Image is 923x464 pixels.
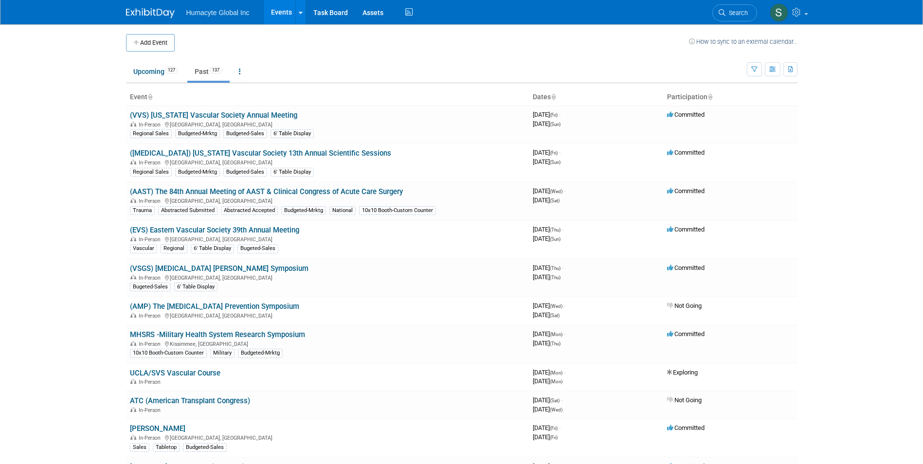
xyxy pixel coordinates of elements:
[550,398,560,403] span: (Sat)
[130,433,525,441] div: [GEOGRAPHIC_DATA], [GEOGRAPHIC_DATA]
[223,168,267,177] div: Budgeted-Sales
[130,435,136,440] img: In-Person Event
[130,396,250,405] a: ATC (American Transplant Congress)
[550,266,561,271] span: (Thu)
[667,111,705,118] span: Committed
[667,424,705,431] span: Committed
[667,396,702,404] span: Not Going
[139,236,163,243] span: In-Person
[533,149,561,156] span: [DATE]
[712,4,757,21] a: Search
[139,160,163,166] span: In-Person
[126,89,529,106] th: Event
[130,302,299,311] a: (AMP) The [MEDICAL_DATA] Prevention Symposium
[139,341,163,347] span: In-Person
[165,67,178,74] span: 127
[533,396,562,404] span: [DATE]
[533,187,565,195] span: [DATE]
[175,129,220,138] div: Budgeted-Mrktg
[130,264,308,273] a: (VSGS) [MEDICAL_DATA] [PERSON_NAME] Symposium
[550,198,560,203] span: (Sat)
[130,311,525,319] div: [GEOGRAPHIC_DATA], [GEOGRAPHIC_DATA]
[130,226,299,234] a: (EVS) Eastern Vascular Society 39th Annual Meeting
[130,196,525,204] div: [GEOGRAPHIC_DATA], [GEOGRAPHIC_DATA]
[130,187,403,196] a: (AAST) The 84th Annual Meeting of AAST & Clinical Congress of Acute Care Surgery
[533,235,561,242] span: [DATE]
[533,226,563,233] span: [DATE]
[329,206,356,215] div: National
[667,187,705,195] span: Committed
[667,302,702,309] span: Not Going
[139,379,163,385] span: In-Person
[130,158,525,166] div: [GEOGRAPHIC_DATA], [GEOGRAPHIC_DATA]
[130,313,136,318] img: In-Person Event
[667,226,705,233] span: Committed
[550,407,562,412] span: (Wed)
[139,407,163,413] span: In-Person
[562,226,563,233] span: -
[153,443,180,452] div: Tabletop
[130,369,220,377] a: UCLA/SVS Vascular Course
[130,443,149,452] div: Sales
[130,206,155,215] div: Trauma
[175,168,220,177] div: Budgeted-Mrktg
[533,273,561,281] span: [DATE]
[126,8,175,18] img: ExhibitDay
[564,187,565,195] span: -
[689,38,797,45] a: How to sync to an external calendar...
[564,369,565,376] span: -
[130,407,136,412] img: In-Person Event
[130,168,172,177] div: Regional Sales
[770,3,788,22] img: Sam Cashion
[139,275,163,281] span: In-Person
[533,302,565,309] span: [DATE]
[551,93,556,101] a: Sort by Start Date
[130,235,525,243] div: [GEOGRAPHIC_DATA], [GEOGRAPHIC_DATA]
[559,111,561,118] span: -
[281,206,326,215] div: Budgeted-Mrktg
[130,275,136,280] img: In-Person Event
[139,435,163,441] span: In-Person
[533,369,565,376] span: [DATE]
[550,426,558,431] span: (Fri)
[564,302,565,309] span: -
[139,313,163,319] span: In-Person
[210,349,235,357] div: Military
[126,62,185,81] a: Upcoming127
[130,160,136,164] img: In-Person Event
[533,158,561,165] span: [DATE]
[126,34,175,52] button: Add Event
[533,111,561,118] span: [DATE]
[562,264,563,271] span: -
[130,236,136,241] img: In-Person Event
[667,264,705,271] span: Committed
[533,311,560,319] span: [DATE]
[667,330,705,338] span: Committed
[550,332,562,337] span: (Mon)
[187,62,230,81] a: Past137
[359,206,436,215] div: 10x10 Booth-Custom Counter
[191,244,234,253] div: 6' Table Display
[533,264,563,271] span: [DATE]
[550,313,560,318] span: (Sat)
[725,9,748,17] span: Search
[550,150,558,156] span: (Fri)
[533,120,561,127] span: [DATE]
[667,369,698,376] span: Exploring
[271,168,314,177] div: 6' Table Display
[223,129,267,138] div: Budgeted-Sales
[183,443,227,452] div: Budgeted-Sales
[550,189,562,194] span: (Wed)
[130,283,171,291] div: Bugeted-Sales
[550,236,561,242] span: (Sun)
[533,433,558,441] span: [DATE]
[130,198,136,203] img: In-Person Event
[139,122,163,128] span: In-Person
[550,379,562,384] span: (Mon)
[550,112,558,118] span: (Fri)
[550,227,561,232] span: (Thu)
[130,349,207,357] div: 10x10 Booth-Custom Counter
[130,339,525,347] div: Kissimmee, [GEOGRAPHIC_DATA]
[561,396,562,404] span: -
[130,111,297,120] a: (VVS) [US_STATE] Vascular Society Annual Meeting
